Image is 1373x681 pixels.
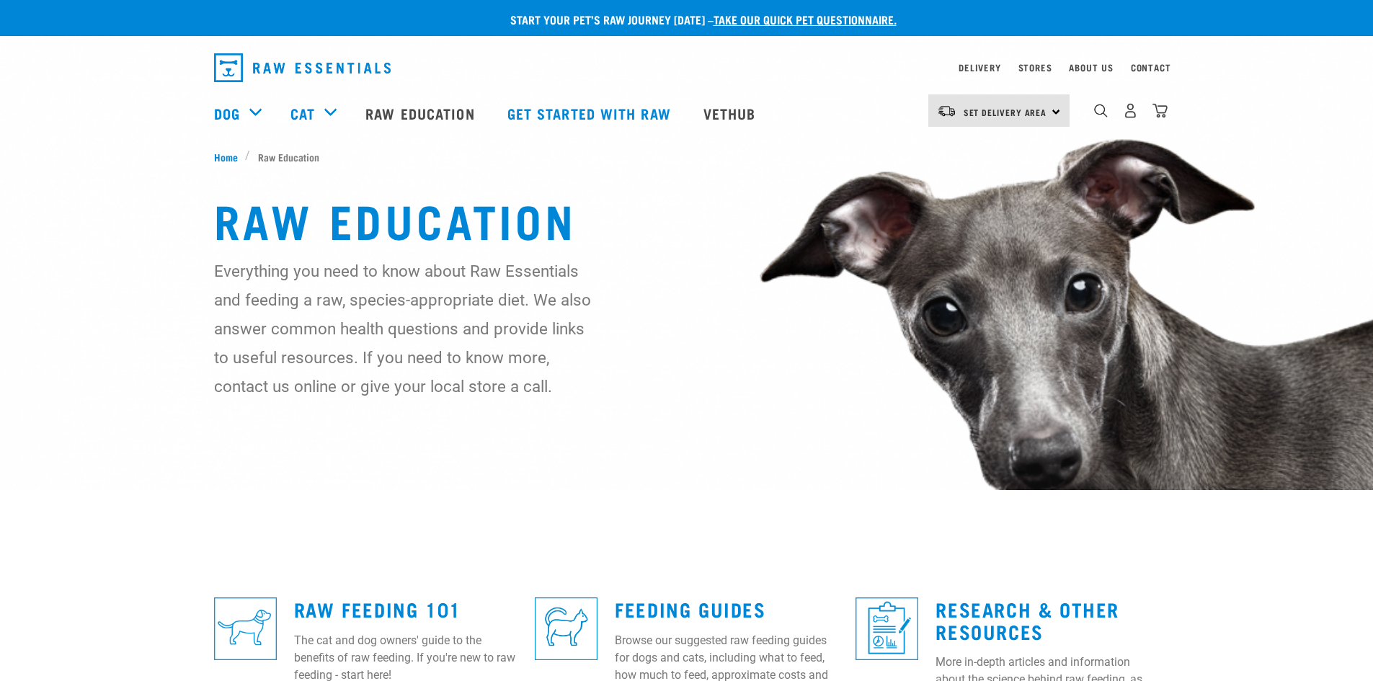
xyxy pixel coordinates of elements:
[1069,65,1113,70] a: About Us
[959,65,1000,70] a: Delivery
[203,48,1171,88] nav: dropdown navigation
[214,53,391,82] img: Raw Essentials Logo
[615,603,765,614] a: Feeding Guides
[214,149,238,164] span: Home
[856,597,918,660] img: re-icons-healthcheck1-sq-blue.png
[214,149,246,164] a: Home
[214,102,240,124] a: Dog
[493,84,689,142] a: Get started with Raw
[214,193,1160,245] h1: Raw Education
[937,104,956,117] img: van-moving.png
[1094,104,1108,117] img: home-icon-1@2x.png
[214,597,277,660] img: re-icons-dog3-sq-blue.png
[936,603,1119,636] a: Research & Other Resources
[1131,65,1171,70] a: Contact
[214,257,592,401] p: Everything you need to know about Raw Essentials and feeding a raw, species-appropriate diet. We ...
[1152,103,1168,118] img: home-icon@2x.png
[1123,103,1138,118] img: user.png
[535,597,597,660] img: re-icons-cat2-sq-blue.png
[294,603,461,614] a: Raw Feeding 101
[689,84,774,142] a: Vethub
[214,149,1160,164] nav: breadcrumbs
[351,84,492,142] a: Raw Education
[1018,65,1052,70] a: Stores
[964,110,1047,115] span: Set Delivery Area
[714,16,897,22] a: take our quick pet questionnaire.
[290,102,315,124] a: Cat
